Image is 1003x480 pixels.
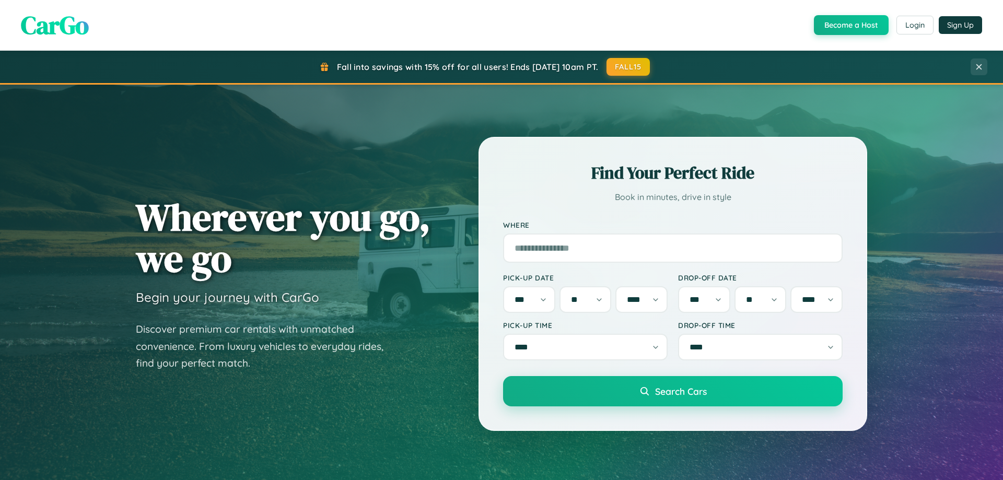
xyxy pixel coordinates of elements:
p: Book in minutes, drive in style [503,190,843,205]
h1: Wherever you go, we go [136,196,430,279]
label: Where [503,220,843,229]
span: Search Cars [655,385,707,397]
h3: Begin your journey with CarGo [136,289,319,305]
label: Drop-off Time [678,321,843,330]
h2: Find Your Perfect Ride [503,161,843,184]
button: Become a Host [814,15,889,35]
button: FALL15 [607,58,650,76]
label: Pick-up Date [503,273,668,282]
button: Sign Up [939,16,982,34]
span: CarGo [21,8,89,42]
label: Pick-up Time [503,321,668,330]
button: Search Cars [503,376,843,406]
button: Login [896,16,934,34]
span: Fall into savings with 15% off for all users! Ends [DATE] 10am PT. [337,62,599,72]
p: Discover premium car rentals with unmatched convenience. From luxury vehicles to everyday rides, ... [136,321,397,372]
label: Drop-off Date [678,273,843,282]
